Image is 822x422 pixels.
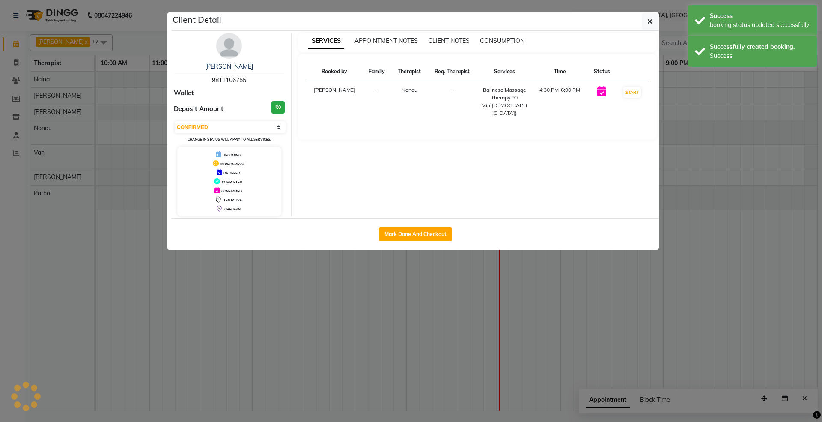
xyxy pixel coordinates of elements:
[587,63,616,81] th: Status
[710,21,810,30] div: booking status updated successfully
[363,63,391,81] th: Family
[710,51,810,60] div: Success
[212,76,246,84] span: 9811106755
[173,13,221,26] h5: Client Detail
[307,81,363,123] td: [PERSON_NAME]
[222,180,242,184] span: COMPLETED
[216,33,242,59] img: avatar
[480,37,524,45] span: CONSUMPTION
[220,162,244,166] span: IN PROGRESS
[710,42,810,51] div: Successfully created booking.
[428,37,470,45] span: CLIENT NOTES
[482,86,527,117] div: Balinese Massage Therapy 90 Min([DEMOGRAPHIC_DATA])
[223,198,242,202] span: TENTATIVE
[271,101,285,114] h3: ₹0
[223,171,240,175] span: DROPPED
[427,81,477,123] td: -
[174,88,194,98] span: Wallet
[221,189,242,193] span: CONFIRMED
[354,37,418,45] span: APPOINTMENT NOTES
[532,81,587,123] td: 4:30 PM-6:00 PM
[205,63,253,70] a: [PERSON_NAME]
[307,63,363,81] th: Booked by
[391,63,428,81] th: Therapist
[363,81,391,123] td: -
[427,63,477,81] th: Req. Therapist
[174,104,223,114] span: Deposit Amount
[224,207,241,211] span: CHECK-IN
[223,153,241,157] span: UPCOMING
[308,33,344,49] span: SERVICES
[402,87,417,93] span: Nonou
[710,12,810,21] div: Success
[532,63,587,81] th: Time
[188,137,271,141] small: Change in status will apply to all services.
[477,63,532,81] th: Services
[379,227,452,241] button: Mark Done And Checkout
[623,87,641,98] button: START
